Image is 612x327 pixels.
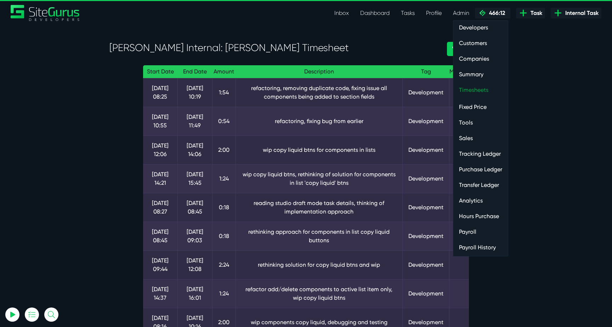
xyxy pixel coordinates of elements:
[212,193,236,222] td: 0:18
[486,10,505,16] span: 466:12
[236,164,403,193] td: wip copy liquid btns, rethinking of solution for components in list 'copy liquid' btns
[403,222,449,250] td: Development
[562,9,599,17] span: Internal Task
[453,21,508,35] a: Developers
[453,36,508,50] a: Customers
[177,78,212,107] td: [DATE] 10:19
[403,78,449,107] td: Development
[212,222,236,250] td: 0:18
[420,6,447,20] a: Profile
[143,279,177,308] td: [DATE] 14:37
[177,279,212,308] td: [DATE] 16:01
[212,65,236,78] th: Amount
[475,8,510,18] a: 466:12
[143,107,177,135] td: [DATE] 10:55
[212,135,236,164] td: 2:00
[453,194,508,208] a: Analytics
[177,193,212,222] td: [DATE] 08:45
[177,250,212,279] td: [DATE] 12:08
[143,78,177,107] td: [DATE] 08:25
[143,250,177,279] td: [DATE] 09:44
[143,135,177,164] td: [DATE] 12:06
[177,135,212,164] td: [DATE] 14:06
[236,78,403,107] td: refactoring, removing duplicate code, fixing issue all components being added to section fields
[11,5,80,21] a: SiteGurus
[403,135,449,164] td: Development
[449,193,469,222] td: ✅
[403,65,449,78] th: Tag
[177,107,212,135] td: [DATE] 11:49
[403,250,449,279] td: Development
[403,279,449,308] td: Development
[236,250,403,279] td: rethinking solution for copy liquid btns and wip
[453,147,508,161] a: Tracking Ledger
[212,164,236,193] td: 1:24
[403,164,449,193] td: Development
[212,107,236,135] td: 0:54
[453,162,508,177] a: Purchase Ledger
[236,135,403,164] td: wip copy liquid btns for components in lists
[236,107,403,135] td: refactoring, fixing bug from earlier
[212,279,236,308] td: 1:24
[453,116,508,130] a: Tools
[143,222,177,250] td: [DATE] 08:45
[355,6,395,20] a: Dashboard
[143,164,177,193] td: [DATE] 14:21
[453,100,508,114] a: Fixed Price
[236,222,403,250] td: rethinking approach for components in list copy liquid buttons
[11,5,80,21] img: Sitegurus Logo
[551,8,601,18] a: Internal Task
[212,250,236,279] td: 2:24
[453,209,508,223] a: Hours Purchase
[453,67,508,82] a: Summary
[447,6,475,20] a: Admin
[236,65,403,78] th: Description
[453,225,508,239] a: Payroll
[177,222,212,250] td: [DATE] 09:03
[449,65,469,78] th: Manual
[453,178,508,192] a: Transfer Ledger
[516,8,545,18] a: Task
[212,78,236,107] td: 1:54
[403,193,449,222] td: Development
[528,9,542,17] span: Task
[31,40,93,49] p: Nothing tracked yet! 🙂
[453,52,508,66] a: Companies
[143,65,177,78] th: Start Date
[109,42,436,54] h3: [PERSON_NAME] Internal: [PERSON_NAME] Timesheet
[177,164,212,193] td: [DATE] 15:45
[395,6,420,20] a: Tasks
[329,6,355,20] a: Inbox
[177,65,212,78] th: End Date
[236,279,403,308] td: refactor add/delete components to active list item only, wip copy liquid btns
[453,83,508,97] a: Timesheets
[453,240,508,255] a: Payroll History
[449,222,469,250] td: ✅
[143,193,177,222] td: [DATE] 08:27
[403,107,449,135] td: Development
[447,42,460,56] a: ‹
[453,131,508,145] a: Sales
[236,193,403,222] td: reading studio draft mode task details, thinking of implementation approach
